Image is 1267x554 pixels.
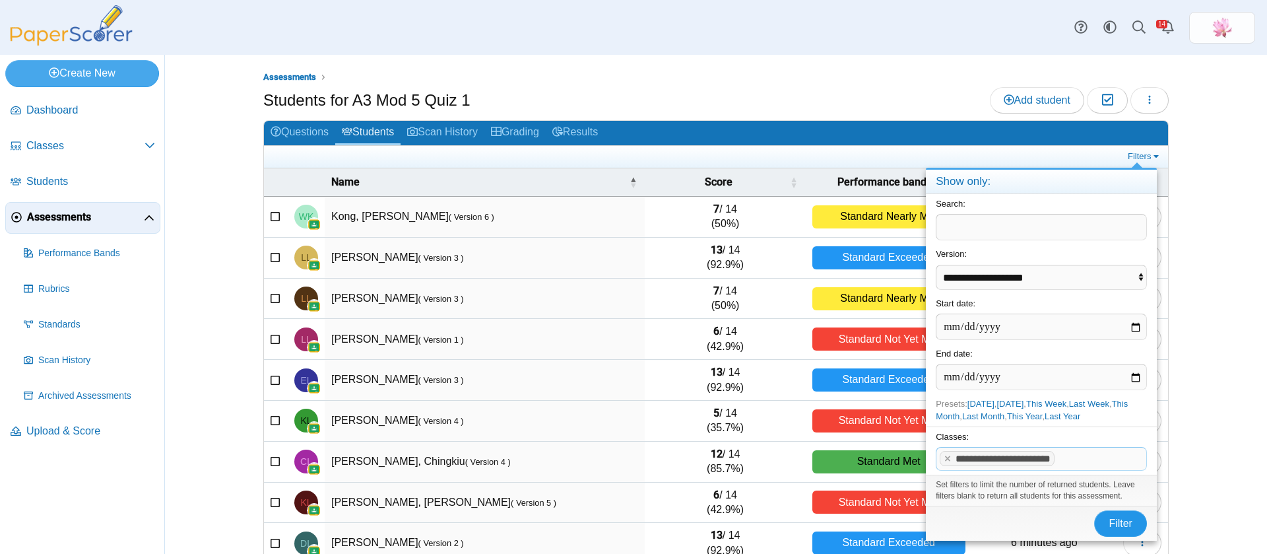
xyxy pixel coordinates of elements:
span: Add student [1004,94,1070,106]
a: Assessments [5,202,160,234]
a: [DATE] [967,399,994,409]
a: ps.MuGhfZT6iQwmPTCC [1189,12,1255,44]
span: Lawrence Lam [301,294,311,303]
img: PaperScorer [5,5,137,46]
a: Scan History [18,345,160,376]
b: 13 [711,244,723,256]
td: [PERSON_NAME] [325,279,645,320]
span: Xinmei Li [1212,17,1233,38]
td: / 14 (92.9%) [645,360,805,401]
td: / 14 (85.7%) [645,442,805,483]
small: ( Version 3 ) [418,253,464,263]
a: Grading [484,121,546,145]
div: Standard Not Yet Met [812,491,965,514]
div: Set filters to limit the number of returned students. Leave filters blank to return all students ... [926,475,1157,506]
div: Standard Nearly Met [812,205,965,228]
td: / 14 (42.9%) [645,319,805,360]
td: / 14 (35.7%) [645,401,805,442]
td: / 14 (42.9%) [645,483,805,524]
small: ( Version 1 ) [418,335,464,345]
a: Rubrics [18,273,160,305]
span: Performance Bands [38,247,155,260]
div: Standard Exceeded [812,246,965,269]
span: Kyle Manuel Leyran [300,498,311,507]
div: End date: [926,344,1157,394]
a: Dashboard [5,95,160,127]
span: Name : Activate to invert sorting [629,168,637,196]
a: Upload & Score [5,416,160,448]
div: Version: [926,244,1157,293]
a: Students [5,166,160,198]
span: Rubrics [38,283,155,296]
x: remove tag [942,454,954,463]
td: [PERSON_NAME] [325,360,645,401]
a: Scan History [401,121,484,145]
label: Search: [936,199,965,209]
span: Score [705,176,732,188]
img: googleClassroom-logo.png [308,300,321,313]
span: Assessments [27,210,144,225]
a: Last Month [962,411,1004,421]
b: 5 [713,407,719,419]
span: Name [331,176,360,188]
span: Ezequiel Lechuga [300,376,311,385]
div: Classes: [926,427,1157,475]
td: / 14 (50%) [645,279,805,320]
a: Standards [18,309,160,341]
img: googleClassroom-logo.png [308,422,321,435]
b: 6 [713,489,719,501]
time: Sep 12, 2025 at 11:06 AM [1011,537,1078,548]
b: 7 [713,203,719,215]
span: Landon Lau [301,335,311,344]
div: Standard Exceeded [812,368,965,392]
b: 6 [713,325,719,337]
b: 13 [711,529,723,541]
small: ( Version 3 ) [418,294,464,304]
td: [PERSON_NAME], Chingkiu [325,442,645,483]
span: Presets: , , , , , , , [936,399,1128,421]
img: googleClassroom-logo.png [308,259,321,272]
img: ps.MuGhfZT6iQwmPTCC [1212,17,1233,38]
div: Standard Met [812,450,965,473]
img: googleClassroom-logo.png [308,341,321,354]
a: PaperScorer [5,36,137,48]
a: Questions [264,121,335,145]
a: This Year [1007,411,1043,421]
a: Filters [1124,150,1165,163]
tags: ​ [936,447,1147,471]
div: Start date: [926,294,1157,344]
td: [PERSON_NAME] [325,319,645,360]
small: ( Version 4 ) [418,416,464,426]
b: 13 [711,366,723,378]
span: Wesley Kong [299,212,314,221]
a: Assessments [260,69,319,86]
small: ( Version 4 ) [465,457,511,467]
a: [DATE] [996,399,1023,409]
span: Filter [1109,518,1132,529]
img: googleClassroom-logo.png [308,504,321,517]
span: Classes [26,139,145,153]
a: Results [546,121,604,145]
a: Classes [5,131,160,162]
td: / 14 (92.9%) [645,238,805,279]
small: ( Version 3 ) [418,375,464,385]
a: Alerts [1153,13,1183,42]
h4: Show only: [926,170,1157,194]
small: ( Version 2 ) [418,538,464,548]
td: [PERSON_NAME] [325,238,645,279]
span: Archived Assessments [38,390,155,403]
span: Assessments [263,72,316,82]
b: 12 [711,448,723,460]
small: ( Version 5 ) [511,498,556,508]
span: Students [26,174,155,189]
span: Score : Activate to sort [790,168,798,196]
div: Standard Nearly Met [812,287,965,310]
span: Chingkiu Leung [300,457,312,466]
td: / 14 (50%) [645,197,805,238]
span: Standards [38,318,155,331]
a: This Week [1026,399,1066,409]
img: googleClassroom-logo.png [308,463,321,476]
a: Add student [990,87,1084,114]
img: googleClassroom-logo.png [308,218,321,231]
span: Dashboard [26,103,155,118]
